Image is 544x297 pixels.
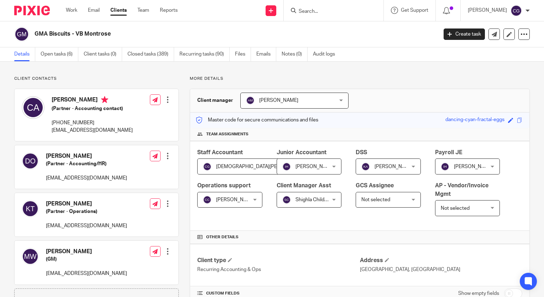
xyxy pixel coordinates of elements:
[46,152,127,160] h4: [PERSON_NAME]
[22,96,45,119] img: svg%3E
[190,76,530,82] p: More details
[360,266,522,273] p: [GEOGRAPHIC_DATA], [GEOGRAPHIC_DATA]
[22,200,39,217] img: svg%3E
[360,257,522,264] h4: Address
[216,164,309,169] span: [DEMOGRAPHIC_DATA][PERSON_NAME]
[375,164,414,169] span: [PERSON_NAME]
[179,47,230,61] a: Recurring tasks (90)
[110,7,127,14] a: Clients
[197,183,251,188] span: Operations support
[197,150,243,155] span: Staff Accountant
[313,47,340,61] a: Audit logs
[444,28,485,40] a: Create task
[52,119,133,126] p: [PHONE_NUMBER]
[298,9,362,15] input: Search
[458,290,499,297] label: Show empty fields
[127,47,174,61] a: Closed tasks (389)
[361,197,390,202] span: Not selected
[356,150,367,155] span: DSS
[22,248,39,265] img: svg%3E
[46,174,127,182] p: [EMAIL_ADDRESS][DOMAIN_NAME]
[46,248,127,255] h4: [PERSON_NAME]
[14,27,29,42] img: svg%3E
[435,183,488,197] span: AP - Vendor/Invoice Mgmt
[246,96,255,105] img: svg%3E
[14,6,50,15] img: Pixie
[66,7,77,14] a: Work
[88,7,100,14] a: Email
[52,105,133,112] h5: (Partner - Accounting contact)
[160,7,178,14] a: Reports
[256,47,276,61] a: Emails
[511,5,522,16] img: svg%3E
[14,47,35,61] a: Details
[282,162,291,171] img: svg%3E
[52,96,133,105] h4: [PERSON_NAME]
[468,7,507,14] p: [PERSON_NAME]
[203,196,211,204] img: svg%3E
[295,164,335,169] span: [PERSON_NAME]
[22,152,39,170] img: svg%3E
[277,150,326,155] span: Junior Accountant
[41,47,78,61] a: Open tasks (6)
[361,162,370,171] img: svg%3E
[454,164,493,169] span: [PERSON_NAME]
[197,257,360,264] h4: Client type
[137,7,149,14] a: Team
[401,8,428,13] span: Get Support
[441,206,470,211] span: Not selected
[35,30,353,38] h2: GMA Biscuits - VB Montrose
[356,183,394,188] span: GCS Assignee
[206,234,239,240] span: Other details
[46,270,127,277] p: [EMAIL_ADDRESS][DOMAIN_NAME]
[282,196,291,204] img: svg%3E
[216,197,255,202] span: [PERSON_NAME]
[84,47,122,61] a: Client tasks (0)
[445,116,504,124] div: dancing-cyan-fractal-eggs
[46,200,127,208] h4: [PERSON_NAME]
[46,208,127,215] h5: (Partner - Operations)
[197,266,360,273] p: Recurring Accounting & Ops
[235,47,251,61] a: Files
[101,96,108,103] i: Primary
[203,162,211,171] img: svg%3E
[195,116,318,124] p: Master code for secure communications and files
[52,127,133,134] p: [EMAIL_ADDRESS][DOMAIN_NAME]
[259,98,298,103] span: [PERSON_NAME]
[282,47,308,61] a: Notes (0)
[46,222,127,229] p: [EMAIL_ADDRESS][DOMAIN_NAME]
[46,256,127,263] h5: (GM)
[277,183,331,188] span: Client Manager Asst
[46,160,127,167] h5: (Partner - Accounting/HR)
[14,76,179,82] p: Client contacts
[435,150,462,155] span: Payroll JE
[295,197,331,202] span: Shighla Childers
[206,131,249,137] span: Team assignments
[197,97,233,104] h3: Client manager
[197,291,360,296] h4: CUSTOM FIELDS
[441,162,449,171] img: svg%3E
